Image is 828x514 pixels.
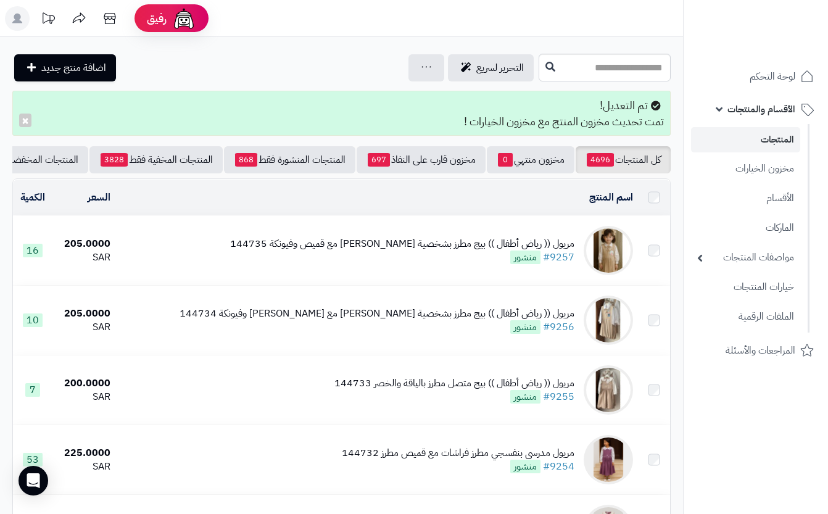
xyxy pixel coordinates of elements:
div: SAR [57,460,110,474]
span: رفيق [147,11,167,26]
a: الأقسام [691,185,800,212]
a: المنتجات المخفية فقط3828 [89,146,223,173]
a: كل المنتجات4696 [576,146,671,173]
span: منشور [510,251,540,264]
div: SAR [57,251,110,265]
span: 53 [23,453,43,466]
a: #9256 [543,320,574,334]
a: المنتجات [691,127,800,152]
span: 0 [498,153,513,167]
span: منشور [510,460,540,473]
span: 16 [23,244,43,257]
img: مريول (( رياض أطفال )) بيج متصل مطرز بالياقة والخصر 144733 [584,365,633,415]
a: اضافة منتج جديد [14,54,116,81]
a: الماركات [691,215,800,241]
a: السعر [88,190,110,205]
span: اضافة منتج جديد [41,60,106,75]
a: مخزون منتهي0 [487,146,574,173]
span: 697 [368,153,390,167]
div: تم التعديل! تمت تحديث مخزون المنتج مع مخزون الخيارات ! [12,91,671,136]
a: #9254 [543,459,574,474]
a: اسم المنتج [589,190,633,205]
div: مريول (( رياض أطفال )) بيج مطرز بشخصية [PERSON_NAME] مع [PERSON_NAME] وفيونكة 144734 [180,307,574,321]
a: مخزون قارب على النفاذ697 [357,146,486,173]
img: مريول مدرسي بنفسجي مطرز فراشات مع قميص مطرز 144732 [584,435,633,484]
a: #9255 [543,389,574,404]
a: الكمية [20,190,45,205]
span: التحرير لسريع [476,60,524,75]
div: SAR [57,320,110,334]
div: 205.0000 [57,237,110,251]
a: التحرير لسريع [448,54,534,81]
div: 200.0000 [57,376,110,391]
span: منشور [510,320,540,334]
a: #9257 [543,250,574,265]
a: خيارات المنتجات [691,274,800,301]
img: مريول (( رياض أطفال )) بيج مطرز بشخصية سينامورول مع قميص وفيونكة 144735 [584,226,633,275]
button: × [19,114,31,127]
img: logo-2.png [744,35,816,60]
div: مريول (( رياض أطفال )) بيج متصل مطرز بالياقة والخصر 144733 [334,376,574,391]
span: 3828 [101,153,128,167]
span: الأقسام والمنتجات [727,101,795,118]
span: 4696 [587,153,614,167]
a: مخزون الخيارات [691,155,800,182]
a: لوحة التحكم [691,62,821,91]
img: ai-face.png [172,6,196,31]
span: 868 [235,153,257,167]
span: 10 [23,313,43,327]
a: المنتجات المنشورة فقط868 [224,146,355,173]
a: المراجعات والأسئلة [691,336,821,365]
div: SAR [57,390,110,404]
a: الملفات الرقمية [691,304,800,330]
div: مريول مدرسي بنفسجي مطرز فراشات مع قميص مطرز 144732 [342,446,574,460]
div: Open Intercom Messenger [19,466,48,495]
a: تحديثات المنصة [33,6,64,34]
span: لوحة التحكم [750,68,795,85]
div: 225.0000 [57,446,110,460]
span: 7 [25,383,40,397]
a: مواصفات المنتجات [691,244,800,271]
span: المراجعات والأسئلة [726,342,795,359]
div: 205.0000 [57,307,110,321]
img: مريول (( رياض أطفال )) بيج مطرز بشخصية ستيتش مع قميص وفيونكة 144734 [584,296,633,345]
div: مريول (( رياض أطفال )) بيج مطرز بشخصية [PERSON_NAME] مع قميص وفيونكة 144735 [230,237,574,251]
span: منشور [510,390,540,404]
